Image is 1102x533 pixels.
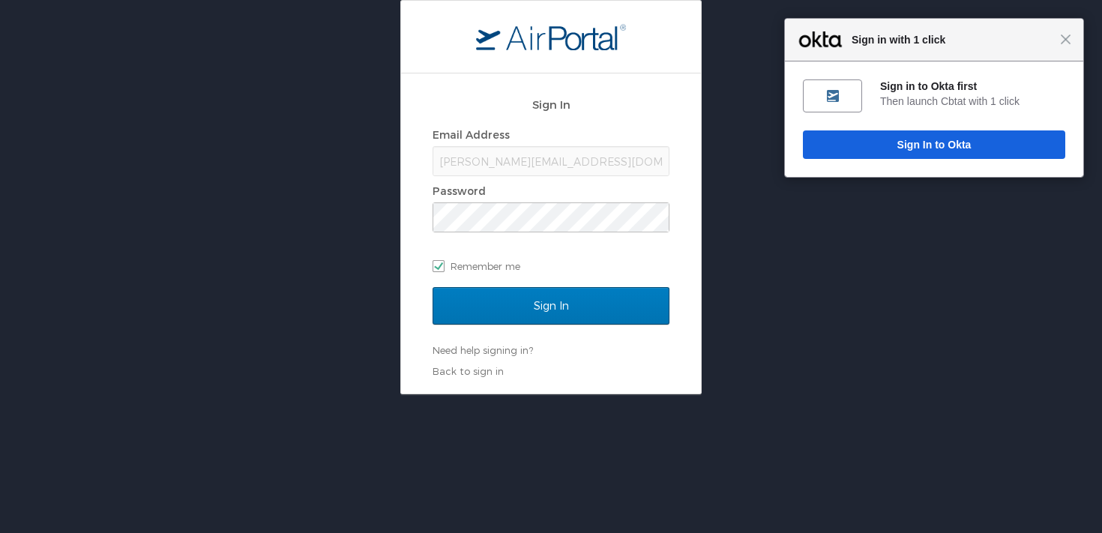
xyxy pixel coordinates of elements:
img: logo [476,23,626,50]
img: fs06h3nis6AXwsAno5d7 [827,90,839,102]
span: Sign in with 1 click [844,31,1060,49]
span: Close [1060,34,1071,45]
label: Email Address [433,128,510,141]
div: Sign in to Okta first [880,79,1065,93]
label: Password [433,184,486,197]
a: Need help signing in? [433,344,533,356]
input: Sign In [433,287,669,325]
label: Remember me [433,255,669,277]
h2: Sign In [433,96,669,113]
button: Sign In to Okta [803,130,1065,159]
a: Back to sign in [433,365,504,377]
div: Then launch Cbtat with 1 click [880,94,1065,108]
